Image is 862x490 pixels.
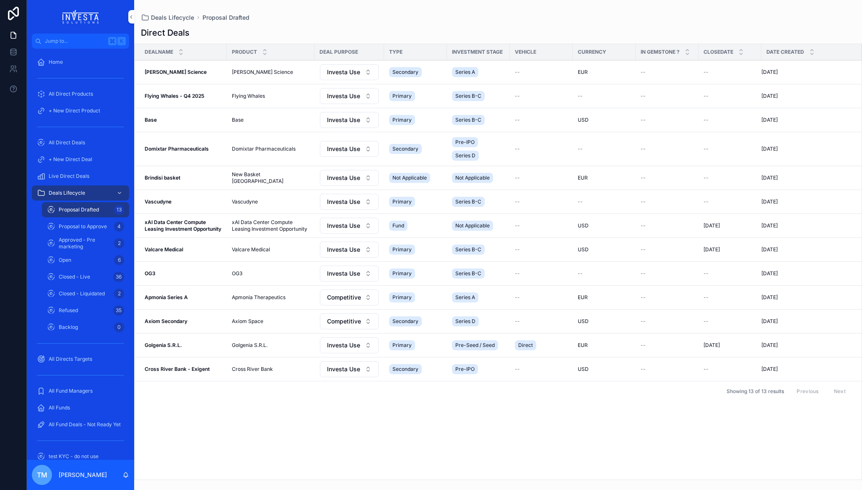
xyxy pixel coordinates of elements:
[327,222,361,230] span: Investa Use - Structuring
[145,198,222,205] a: Vascudyne
[49,91,93,97] span: All Direct Products
[455,342,495,349] span: Pre-Seed / Seed
[327,68,361,76] span: Investa Use - Gemstone Only
[145,93,204,99] strong: Flying Whales - Q4 2025
[452,291,505,304] a: Series A
[392,117,412,123] span: Primary
[59,324,78,331] span: Backlog
[392,146,418,152] span: Secondary
[515,146,568,152] a: --
[232,318,309,325] a: Axiom Space
[145,294,188,300] strong: Apmonia Series A
[761,222,778,229] span: [DATE]
[761,69,778,76] span: [DATE]
[704,198,709,205] span: --
[641,117,646,123] span: --
[319,241,379,258] a: Select Button
[389,142,442,156] a: Secondary
[704,93,756,99] a: --
[392,222,404,229] span: Fund
[641,69,646,76] span: --
[515,294,568,301] a: --
[42,286,129,301] a: Closed - Liquidated2
[389,195,442,209] a: Primary
[327,198,361,206] span: Investa Use - Structuring
[704,69,756,76] a: --
[452,171,505,185] a: Not Applicable
[761,342,852,349] a: [DATE]
[515,294,520,301] span: --
[319,141,379,157] a: Select Button
[319,337,379,354] a: Select Button
[704,175,709,181] span: --
[232,69,309,76] a: [PERSON_NAME] Science
[320,266,379,281] button: Select Button
[578,270,583,277] span: --
[42,202,129,217] a: Proposal Drafted13
[319,217,379,234] a: Select Button
[578,93,583,99] span: --
[452,315,505,328] a: Series D
[452,113,505,127] a: Series B-C
[232,198,258,205] span: Vascudyne
[761,198,852,205] a: [DATE]
[49,173,89,180] span: Live Direct Deals
[59,257,71,263] span: Open
[32,169,129,184] a: Live Direct Deals
[145,175,222,181] a: Brindisi basket
[145,270,222,277] a: OG3
[232,93,309,99] a: Flying Whales
[515,117,520,123] span: --
[761,146,778,152] span: [DATE]
[578,318,589,325] span: USD
[319,64,379,81] a: Select Button
[319,265,379,282] a: Select Button
[145,246,183,253] strong: Valcare Medical
[452,195,505,209] a: Series B-C
[232,270,309,277] a: OG3
[145,294,222,301] a: Apmonia Series A
[113,305,124,315] div: 35
[515,69,520,76] span: --
[319,193,379,210] a: Select Button
[319,88,379,104] a: Select Button
[392,175,427,181] span: Not Applicable
[578,294,631,301] a: EUR
[704,294,756,301] a: --
[32,55,129,70] a: Home
[641,270,693,277] a: --
[232,294,309,301] a: Apmonia Therapeutics
[389,89,442,103] a: Primary
[761,270,852,277] a: [DATE]
[455,246,481,253] span: Series B-C
[641,294,693,301] a: --
[704,146,756,152] a: --
[704,198,756,205] a: --
[145,318,222,325] a: Axiom Secondary
[704,318,756,325] a: --
[704,318,709,325] span: --
[320,194,379,210] button: Select Button
[389,113,442,127] a: Primary
[145,342,222,349] a: Golgenia S.R.L.
[515,198,568,205] a: --
[704,294,709,301] span: --
[59,223,107,230] span: Proposal to Approve
[320,64,379,80] button: Select Button
[145,270,156,276] strong: OG3
[327,145,361,153] span: Investa Use - Gemstone Only
[761,318,778,325] span: [DATE]
[151,13,194,22] span: Deals Lifecycle
[578,342,631,349] a: EUR
[118,38,125,44] span: K
[232,146,309,152] a: Domixtar Pharmaceuticals
[27,49,134,460] div: scrollable content
[578,318,631,325] a: USD
[62,10,99,23] img: App logo
[641,318,693,325] a: --
[42,269,129,284] a: Closed - Live36
[389,291,442,304] a: Primary
[232,219,309,232] a: xAI Data Center Compute Leasing Investment Opportunity
[232,198,309,205] a: Vascudyne
[232,171,309,185] span: New Basket [GEOGRAPHIC_DATA]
